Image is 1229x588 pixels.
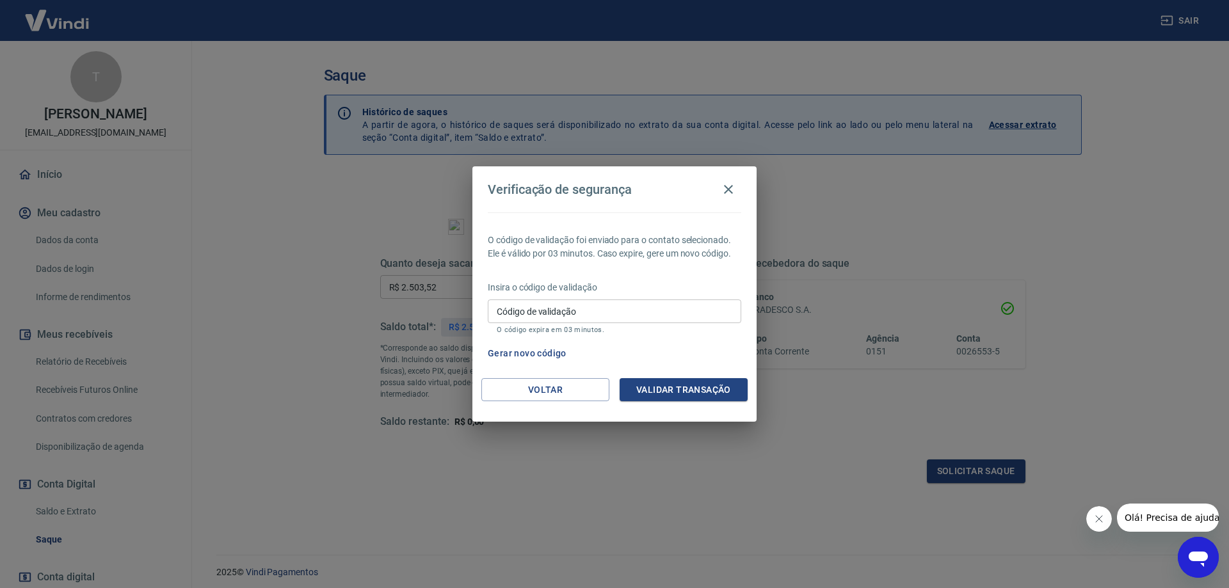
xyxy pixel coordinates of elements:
h4: Verificação de segurança [488,182,632,197]
button: Voltar [481,378,609,402]
iframe: Fechar mensagem [1086,506,1112,532]
iframe: Botão para abrir a janela de mensagens [1178,537,1219,578]
span: Olá! Precisa de ajuda? [8,9,108,19]
p: O código expira em 03 minutos. [497,326,732,334]
button: Validar transação [620,378,748,402]
iframe: Mensagem da empresa [1117,504,1219,532]
p: O código de validação foi enviado para o contato selecionado. Ele é válido por 03 minutos. Caso e... [488,234,741,260]
p: Insira o código de validação [488,281,741,294]
button: Gerar novo código [483,342,572,365]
